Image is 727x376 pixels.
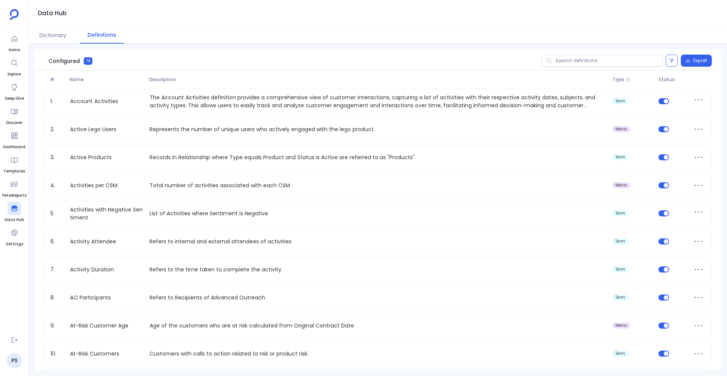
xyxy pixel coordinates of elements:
[38,8,67,19] h1: Data Hub
[3,153,25,174] a: Templates
[67,154,115,161] a: Active Products
[147,294,609,302] p: Refers to Recipients of Advanced Outreach
[656,77,689,83] span: Status
[147,210,609,218] p: List of Activities where Sentiment is Negative
[6,241,23,247] span: Settings
[146,77,610,83] span: Description
[3,129,25,150] a: Dashboard
[615,211,625,216] span: term
[5,202,24,223] a: Data Hub
[47,294,67,302] span: 8.
[47,154,67,161] span: 3.
[47,350,67,358] span: 10.
[8,32,21,53] a: Home
[5,217,24,223] span: Data Hub
[67,266,117,274] a: Activity Duration
[67,206,147,221] a: Activities with Negative Sentiment
[6,105,22,126] a: Discover
[47,97,67,105] span: 1.
[8,47,21,53] span: Home
[6,226,23,247] a: Settings
[8,56,21,77] a: Explore
[47,266,67,274] span: 7.
[67,350,122,358] a: At-Risk Customers
[32,27,74,44] button: Dictionary
[48,57,80,65] span: Configured
[2,177,27,199] a: PetaReports
[147,154,609,161] p: Records in Relationship where Type equals Product and Status is Active are referred to as "Products"
[67,238,119,246] a: Activity Attendee
[147,125,609,133] p: Represents the number of unique users who actively engaged with the lego product.
[47,125,67,133] span: 2.
[5,80,24,102] a: Deep Dive
[7,353,22,368] a: PS
[6,120,22,126] span: Discover
[67,97,121,105] a: Account Activities
[84,57,92,65] span: 74
[147,238,609,246] p: Refers to internal and external attendees of activities
[67,322,131,330] a: At-Risk Customer Age
[147,266,609,274] p: Refers to the time taken to complete the activity.
[615,127,627,132] span: metric
[67,125,119,133] a: Active Lego Users
[615,183,627,188] span: metric
[3,168,25,174] span: Templates
[67,294,114,302] a: AO Participants
[2,193,27,199] span: PetaReports
[615,239,625,244] span: term
[613,77,624,83] span: Type
[147,182,609,190] p: Total number of activities associated with each CSM
[615,155,625,160] span: term
[541,55,663,67] input: Search definitions
[67,182,120,190] a: Activities per CSM
[693,58,707,64] span: Export
[147,322,609,330] p: Age of the customers who are at risk calculated from Original Contract Date
[615,267,625,272] span: term
[47,210,67,218] span: 5.
[681,55,712,67] button: Export
[615,295,625,300] span: term
[147,350,609,358] p: Customers with calls to action related to risk or product risk.
[615,351,625,356] span: term
[47,77,67,83] span: #
[10,9,19,20] img: petavue logo
[47,238,67,246] span: 6.
[5,96,24,102] span: Deep Dive
[147,94,609,109] p: The Account Activities definition provides a comprehensive view of customer interactions, capturi...
[615,323,627,328] span: metric
[47,322,67,330] span: 9.
[80,27,124,44] button: Definitions
[615,99,625,103] span: term
[47,182,67,190] span: 4.
[8,71,21,77] span: Explore
[67,77,146,83] span: Name
[3,144,25,150] span: Dashboard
